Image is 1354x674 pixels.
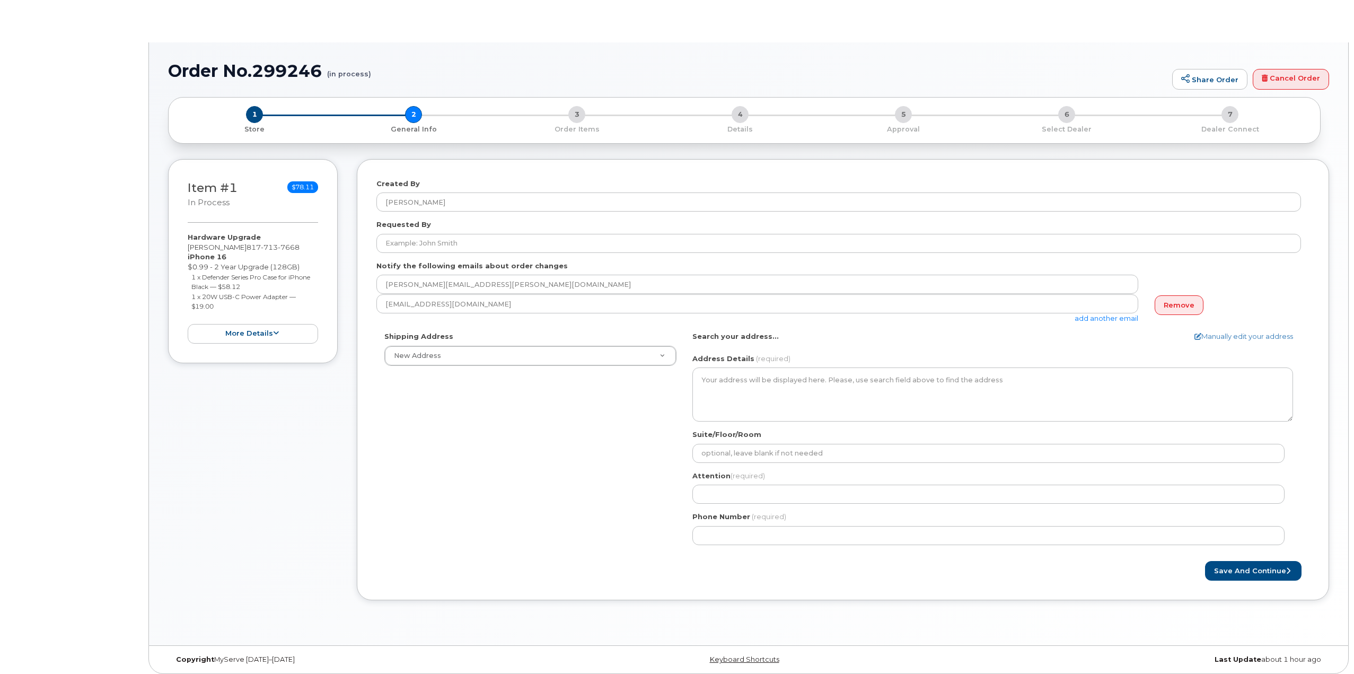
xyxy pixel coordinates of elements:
small: 1 x Defender Series Pro Case for iPhone Black — $58.12 [191,273,310,291]
div: about 1 hour ago [942,655,1329,664]
label: Phone Number [692,512,750,522]
div: [PERSON_NAME] $0.99 - 2 Year Upgrade (128GB) [188,232,318,343]
strong: iPhone 16 [188,252,226,261]
span: $78.11 [287,181,318,193]
label: Suite/Floor/Room [692,430,761,440]
h3: Item #1 [188,181,238,208]
a: Remove [1155,295,1203,315]
span: (required) [752,512,786,521]
label: Notify the following emails about order changes [376,261,568,271]
h1: Order No.299246 [168,62,1167,80]
button: Save and Continue [1205,561,1302,581]
p: Store [181,125,328,134]
input: Example: john@appleseed.com [376,294,1138,313]
span: (required) [756,354,790,363]
input: optional, leave blank if not needed [692,444,1285,463]
div: MyServe [DATE]–[DATE] [168,655,555,664]
button: more details [188,324,318,344]
a: Manually edit your address [1194,331,1293,342]
label: Created By [376,179,420,189]
strong: Last Update [1215,655,1261,663]
a: New Address [385,346,676,365]
strong: Copyright [176,655,214,663]
span: 1 [246,106,263,123]
a: Share Order [1172,69,1247,90]
span: 7668 [278,243,300,251]
small: in process [188,198,230,207]
span: 713 [261,243,278,251]
small: 1 x 20W USB-C Power Adapter — $19.00 [191,293,296,311]
span: (required) [731,471,765,480]
label: Address Details [692,354,754,364]
label: Search your address... [692,331,779,342]
span: 817 [247,243,300,251]
small: (in process) [327,62,371,78]
strong: Hardware Upgrade [188,233,261,241]
input: Example: John Smith [376,234,1301,253]
label: Requested By [376,220,431,230]
input: Example: john@appleseed.com [376,275,1138,294]
span: New Address [394,352,441,360]
label: Shipping Address [384,331,453,342]
a: Cancel Order [1253,69,1329,90]
a: add another email [1075,314,1138,322]
a: Keyboard Shortcuts [710,655,779,663]
a: 1 Store [177,123,332,134]
label: Attention [692,471,765,481]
